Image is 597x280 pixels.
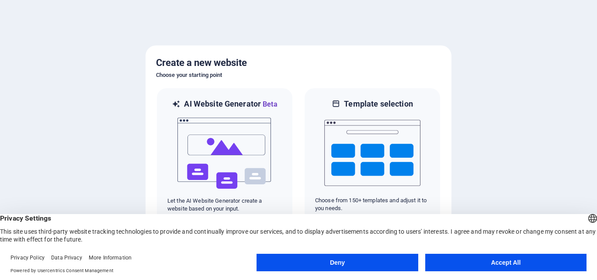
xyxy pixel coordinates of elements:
div: AI Website GeneratorBetaaiLet the AI Website Generator create a website based on your input. [156,87,293,224]
p: Let the AI Website Generator create a website based on your input. [167,197,282,213]
div: Template selectionChoose from 150+ templates and adjust it to you needs. [304,87,441,224]
p: Choose from 150+ templates and adjust it to you needs. [315,197,430,212]
h6: Choose your starting point [156,70,441,80]
h5: Create a new website [156,56,441,70]
img: ai [177,110,273,197]
span: Beta [261,100,278,108]
h6: Template selection [344,99,413,109]
h6: AI Website Generator [184,99,277,110]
